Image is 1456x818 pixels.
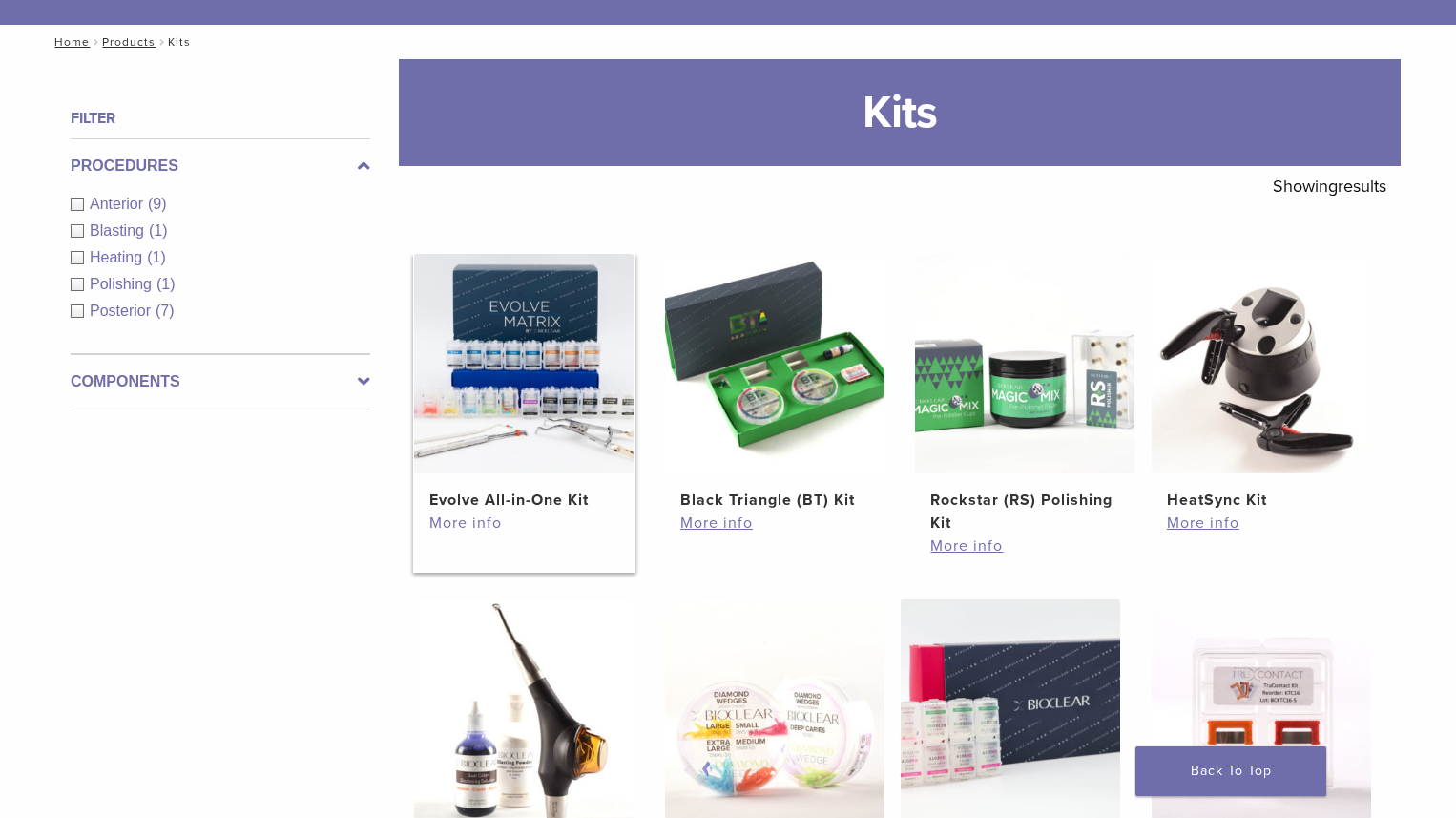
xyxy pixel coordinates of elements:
h2: Evolve All-in-One Kit [429,489,618,512]
span: Heating [90,249,147,265]
a: More info [680,512,869,535]
span: / [90,37,102,47]
label: Components [71,370,370,393]
span: (7) [156,303,175,319]
img: HeatSync Kit [1152,254,1371,473]
a: More info [1167,512,1356,535]
span: (1) [156,276,176,292]
h4: Filter [71,107,370,130]
span: (1) [147,249,166,265]
span: (9) [148,196,167,212]
a: Evolve All-in-One KitEvolve All-in-One Kit [413,254,635,512]
img: Rockstar (RS) Polishing Kit [915,254,1134,473]
img: Evolve All-in-One Kit [414,254,634,473]
a: Home [49,35,90,49]
img: Black Triangle (BT) Kit [665,254,884,473]
span: (1) [149,222,168,239]
span: Blasting [90,222,149,239]
a: Back To Top [1135,746,1326,796]
a: More info [930,535,1119,557]
h2: Rockstar (RS) Polishing Kit [930,489,1119,535]
h2: Black Triangle (BT) Kit [680,489,869,512]
label: Procedures [71,155,370,178]
h1: Kits [399,59,1401,166]
a: Black Triangle (BT) KitBlack Triangle (BT) Kit [664,254,886,512]
a: HeatSync KitHeatSync Kit [1151,254,1373,512]
nav: Kits [41,25,1415,59]
span: / [156,37,168,47]
span: Anterior [90,196,148,212]
a: More info [429,512,618,535]
span: Polishing [90,276,156,292]
p: Showing results [1273,166,1386,206]
a: Rockstar (RS) Polishing KitRockstar (RS) Polishing Kit [914,254,1136,535]
a: Products [102,35,156,49]
span: Posterior [90,303,156,319]
h2: HeatSync Kit [1167,489,1356,512]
